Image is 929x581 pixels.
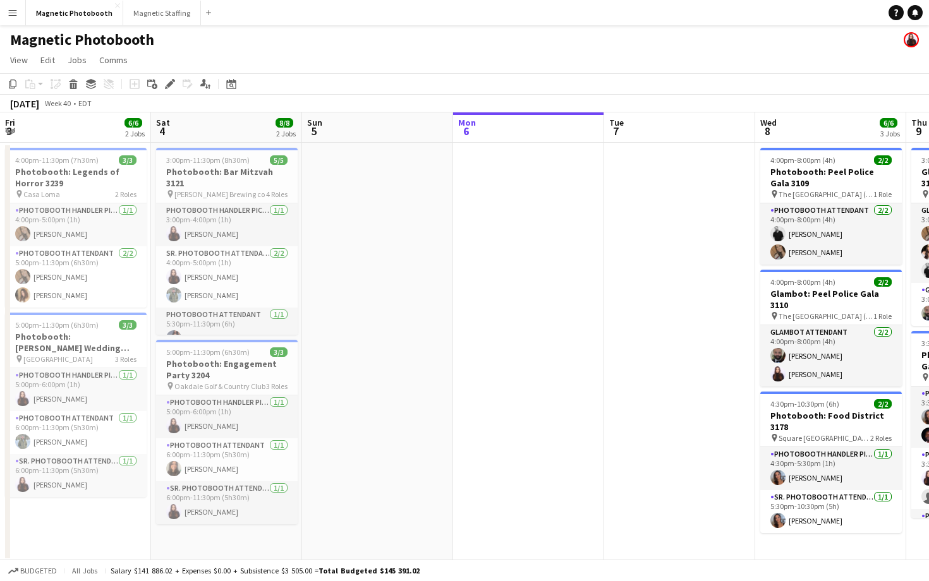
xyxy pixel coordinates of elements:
span: 5:00pm-11:30pm (6h30m) [166,347,250,357]
span: 4 Roles [266,189,288,199]
app-card-role: Photobooth Handler Pick-Up/Drop-Off1/15:00pm-6:00pm (1h)[PERSON_NAME] [156,395,298,438]
span: 3 Roles [115,354,137,364]
app-card-role: Photobooth Handler Pick-Up/Drop-Off1/14:30pm-5:30pm (1h)[PERSON_NAME] [760,447,902,490]
app-card-role: Photobooth Attendant1/16:00pm-11:30pm (5h30m)[PERSON_NAME] [5,411,147,454]
app-user-avatar: Maria Lopes [904,32,919,47]
h3: Photobooth: Engagement Party 3204 [156,358,298,381]
app-card-role: Photobooth Handler Pick-Up/Drop-Off1/15:00pm-6:00pm (1h)[PERSON_NAME] [5,368,147,411]
span: Week 40 [42,99,73,108]
span: 1 Role [873,189,892,199]
span: Square [GEOGRAPHIC_DATA] [GEOGRAPHIC_DATA] [779,433,870,443]
h3: Photobooth: Bar Mitzvah 3121 [156,166,298,189]
span: 9 [909,124,927,138]
h1: Magnetic Photobooth [10,30,154,49]
app-card-role: Glambot Attendant2/24:00pm-8:00pm (4h)[PERSON_NAME][PERSON_NAME] [760,325,902,386]
span: 8/8 [276,118,293,128]
span: Total Budgeted $145 391.02 [319,566,420,575]
span: 6 [456,124,476,138]
span: Tue [609,117,624,128]
span: Jobs [68,54,87,66]
app-card-role: Sr. Photobooth Attendant1/16:00pm-11:30pm (5h30m)[PERSON_NAME] [156,481,298,524]
span: 4:30pm-10:30pm (6h) [770,399,839,409]
app-card-role: Photobooth Handler Pick-Up/Drop-Off1/14:00pm-5:00pm (1h)[PERSON_NAME] [5,203,147,246]
span: 2/2 [874,155,892,165]
span: 3 Roles [266,381,288,391]
app-job-card: 4:00pm-11:30pm (7h30m)3/3Photobooth: Legends of Horror 3239 Casa Loma2 RolesPhotobooth Handler Pi... [5,148,147,308]
span: 1 Role [873,311,892,321]
span: 6/6 [124,118,142,128]
span: 2/2 [874,399,892,409]
h3: Photobooth: Legends of Horror 3239 [5,166,147,189]
app-job-card: 5:00pm-11:30pm (6h30m)3/3Photobooth: Engagement Party 3204 Oakdale Golf & Country Club3 RolesPhot... [156,340,298,524]
span: 2 Roles [115,189,137,199]
span: The [GEOGRAPHIC_DATA] ([GEOGRAPHIC_DATA]) [779,311,873,321]
span: The [GEOGRAPHIC_DATA] ([GEOGRAPHIC_DATA]) [779,189,873,199]
app-card-role: Photobooth Attendant1/15:30pm-11:30pm (6h)Tharsika P [156,308,298,350]
span: 3 [3,124,15,138]
span: Thu [911,117,927,128]
a: View [5,52,33,68]
span: Sat [156,117,170,128]
span: 6/6 [880,118,897,128]
span: Fri [5,117,15,128]
app-card-role: Sr. Photobooth Attendant1/16:00pm-11:30pm (5h30m)[PERSON_NAME] [5,454,147,497]
span: 4:00pm-8:00pm (4h) [770,277,835,287]
span: 2/2 [874,277,892,287]
span: 4:00pm-8:00pm (4h) [770,155,835,165]
a: Comms [94,52,133,68]
span: Oakdale Golf & Country Club [174,381,265,391]
span: 5/5 [270,155,288,165]
app-card-role: Sr. Photobooth Attendant1/15:30pm-10:30pm (5h)[PERSON_NAME] [760,490,902,533]
span: 3:00pm-11:30pm (8h30m) [166,155,250,165]
div: [DATE] [10,97,39,110]
span: 8 [758,124,777,138]
div: 2 Jobs [125,129,145,138]
span: 3/3 [270,347,288,357]
span: Comms [99,54,128,66]
span: 4 [154,124,170,138]
app-job-card: 4:00pm-8:00pm (4h)2/2Glambot: Peel Police Gala 3110 The [GEOGRAPHIC_DATA] ([GEOGRAPHIC_DATA])1 Ro... [760,270,902,386]
app-card-role: Photobooth Attendant2/24:00pm-8:00pm (4h)[PERSON_NAME][PERSON_NAME] [760,203,902,265]
button: Magnetic Photobooth [26,1,123,25]
a: Edit [35,52,60,68]
span: Mon [458,117,476,128]
span: 5:00pm-11:30pm (6h30m) [15,320,99,330]
app-job-card: 4:30pm-10:30pm (6h)2/2Photobooth: Food District 3178 Square [GEOGRAPHIC_DATA] [GEOGRAPHIC_DATA]2 ... [760,392,902,533]
span: 7 [607,124,624,138]
span: [PERSON_NAME] Brewing co [174,189,265,199]
span: Sun [307,117,322,128]
span: View [10,54,28,66]
span: [GEOGRAPHIC_DATA] [23,354,93,364]
app-card-role: Photobooth Attendant2/25:00pm-11:30pm (6h30m)[PERSON_NAME][PERSON_NAME] [5,246,147,308]
span: 3/3 [119,155,137,165]
app-card-role: Photobooth Attendant1/16:00pm-11:30pm (5h30m)[PERSON_NAME] [156,438,298,481]
span: Budgeted [20,566,57,575]
app-job-card: 4:00pm-8:00pm (4h)2/2Photobooth: Peel Police Gala 3109 The [GEOGRAPHIC_DATA] ([GEOGRAPHIC_DATA])1... [760,148,902,265]
div: EDT [78,99,92,108]
span: 2 Roles [870,433,892,443]
span: Casa Loma [23,189,60,199]
a: Jobs [63,52,92,68]
span: 3/3 [119,320,137,330]
div: 3 Jobs [880,129,900,138]
h3: Photobooth: Food District 3178 [760,410,902,433]
span: 5 [305,124,322,138]
button: Magnetic Staffing [123,1,201,25]
app-card-role: Sr. Photobooth Attendant2/24:00pm-5:00pm (1h)[PERSON_NAME][PERSON_NAME] [156,246,298,308]
app-job-card: 5:00pm-11:30pm (6h30m)3/3Photobooth: [PERSON_NAME] Wedding 2721 [GEOGRAPHIC_DATA]3 RolesPhotoboot... [5,313,147,497]
h3: Glambot: Peel Police Gala 3110 [760,288,902,311]
div: Salary $141 886.02 + Expenses $0.00 + Subsistence $3 505.00 = [111,566,420,575]
span: Edit [40,54,55,66]
app-card-role: Photobooth Handler Pick-Up/Drop-Off1/13:00pm-4:00pm (1h)[PERSON_NAME] [156,203,298,246]
span: Wed [760,117,777,128]
h3: Photobooth: [PERSON_NAME] Wedding 2721 [5,331,147,354]
app-job-card: 3:00pm-11:30pm (8h30m)5/5Photobooth: Bar Mitzvah 3121 [PERSON_NAME] Brewing co4 RolesPhotobooth H... [156,148,298,335]
button: Budgeted [6,564,59,578]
